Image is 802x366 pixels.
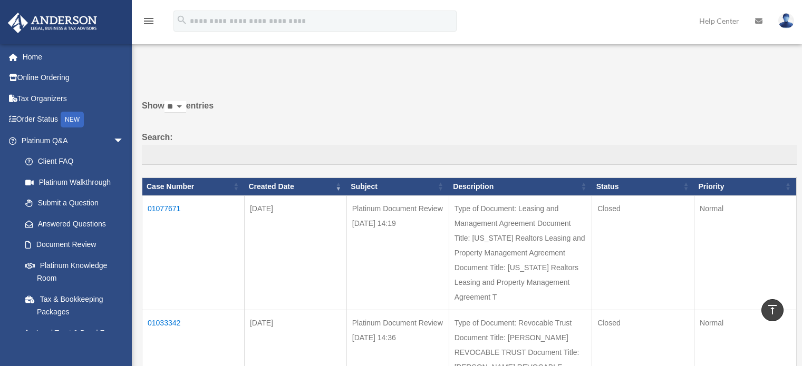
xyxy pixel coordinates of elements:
[244,177,346,195] th: Created Date: activate to sort column ascending
[449,195,592,310] td: Type of Document: Leasing and Management Agreement Document Title: [US_STATE] Realtors Leasing an...
[15,255,134,289] a: Platinum Knowledge Room
[761,299,784,321] a: vertical_align_top
[15,151,134,172] a: Client FAQ
[142,177,245,195] th: Case Number: activate to sort column ascending
[165,101,186,113] select: Showentries
[15,213,129,234] a: Answered Questions
[694,177,797,195] th: Priority: activate to sort column ascending
[142,15,155,27] i: menu
[7,67,140,88] a: Online Ordering
[778,13,794,28] img: User Pic
[142,195,245,310] td: 01077671
[346,177,449,195] th: Subject: activate to sort column ascending
[7,130,134,151] a: Platinum Q&Aarrow_drop_down
[7,109,140,131] a: Order StatusNEW
[15,193,134,214] a: Submit a Question
[449,177,592,195] th: Description: activate to sort column ascending
[15,234,134,255] a: Document Review
[142,18,155,27] a: menu
[142,145,797,165] input: Search:
[142,98,797,124] label: Show entries
[346,195,449,310] td: Platinum Document Review [DATE] 14:19
[15,322,134,343] a: Land Trust & Deed Forum
[694,195,797,310] td: Normal
[176,14,188,26] i: search
[244,195,346,310] td: [DATE]
[61,112,84,127] div: NEW
[113,130,134,152] span: arrow_drop_down
[142,130,797,165] label: Search:
[766,303,779,316] i: vertical_align_top
[15,289,134,322] a: Tax & Bookkeeping Packages
[7,88,140,109] a: Tax Organizers
[15,172,134,193] a: Platinum Walkthrough
[5,13,100,33] img: Anderson Advisors Platinum Portal
[592,177,694,195] th: Status: activate to sort column ascending
[592,195,694,310] td: Closed
[7,46,140,67] a: Home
